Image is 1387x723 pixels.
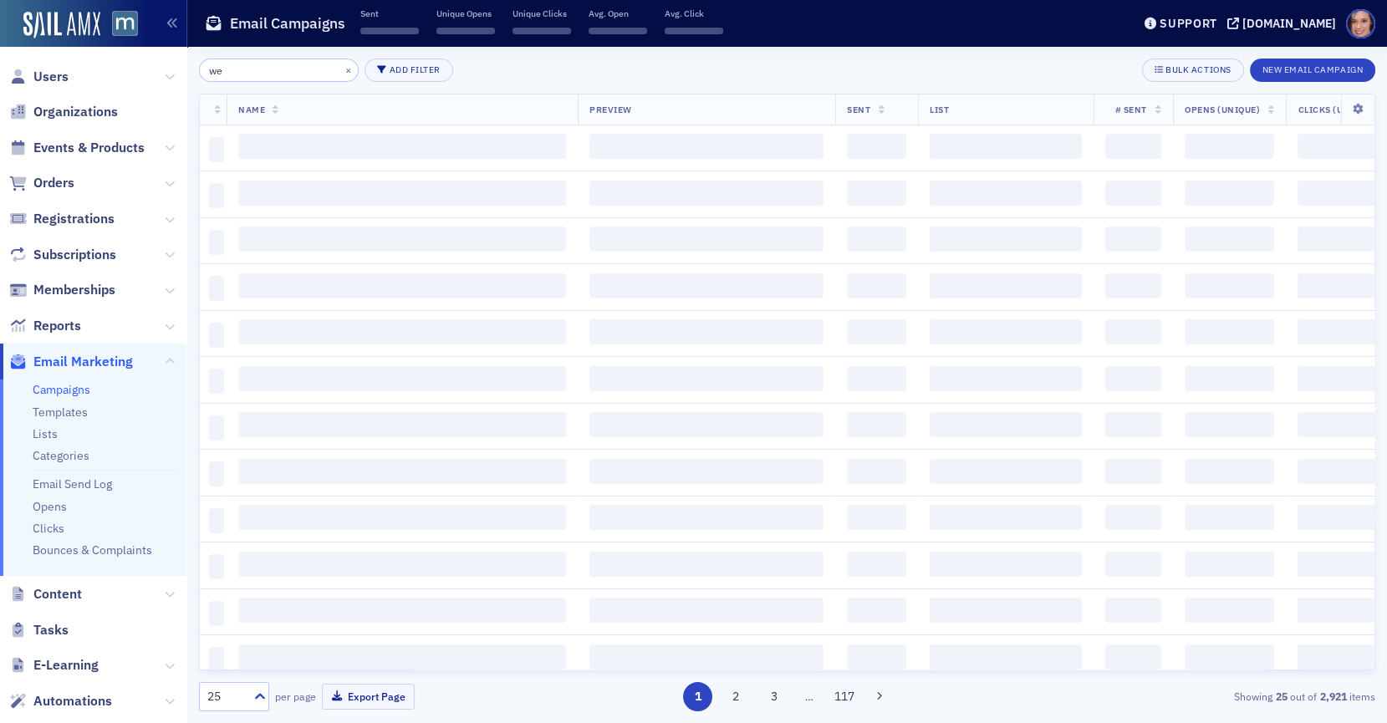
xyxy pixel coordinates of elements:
[512,28,571,34] span: ‌
[829,682,859,711] button: 117
[33,405,88,420] a: Templates
[1142,59,1243,82] button: Bulk Actions
[1227,18,1342,29] button: [DOMAIN_NAME]
[847,505,906,530] span: ‌
[1105,552,1161,577] span: ‌
[365,59,453,82] button: Add Filter
[930,104,949,115] span: List
[1242,16,1336,31] div: [DOMAIN_NAME]
[33,476,112,491] a: Email Send Log
[930,273,1082,298] span: ‌
[209,137,224,162] span: ‌
[930,412,1082,437] span: ‌
[238,412,566,437] span: ‌
[33,68,69,86] span: Users
[209,647,224,672] span: ‌
[512,8,571,19] p: Unique Clicks
[33,382,90,397] a: Campaigns
[209,508,224,533] span: ‌
[341,62,356,77] button: ×
[847,552,906,577] span: ‌
[1165,65,1231,74] div: Bulk Actions
[1105,598,1161,623] span: ‌
[112,11,138,37] img: SailAMX
[209,554,224,579] span: ‌
[199,59,359,82] input: Search…
[665,8,723,19] p: Avg. Click
[33,521,64,536] a: Clicks
[589,598,824,623] span: ‌
[930,319,1082,344] span: ‌
[9,621,69,639] a: Tasks
[9,210,115,228] a: Registrations
[847,644,906,670] span: ‌
[238,319,566,344] span: ‌
[1185,505,1274,530] span: ‌
[1105,227,1161,252] span: ‌
[847,412,906,437] span: ‌
[238,505,566,530] span: ‌
[33,103,118,121] span: Organizations
[847,459,906,484] span: ‌
[209,323,224,348] span: ‌
[1272,689,1290,704] strong: 25
[238,273,566,298] span: ‌
[930,181,1082,206] span: ‌
[847,319,906,344] span: ‌
[930,552,1082,577] span: ‌
[360,8,419,19] p: Sent
[847,366,906,391] span: ‌
[9,139,145,157] a: Events & Products
[9,103,118,121] a: Organizations
[589,181,824,206] span: ‌
[33,281,115,299] span: Memberships
[9,585,82,603] a: Content
[930,459,1082,484] span: ‌
[238,552,566,577] span: ‌
[9,281,115,299] a: Memberships
[9,68,69,86] a: Users
[589,505,824,530] span: ‌
[1250,61,1375,76] a: New Email Campaign
[1185,366,1274,391] span: ‌
[209,230,224,255] span: ‌
[1115,104,1147,115] span: # Sent
[1105,366,1161,391] span: ‌
[847,598,906,623] span: ‌
[9,353,133,371] a: Email Marketing
[1105,181,1161,206] span: ‌
[1185,412,1274,437] span: ‌
[589,134,824,159] span: ‌
[847,227,906,252] span: ‌
[1185,181,1274,206] span: ‌
[1298,104,1375,115] span: Clicks (Unique)
[930,505,1082,530] span: ‌
[1105,644,1161,670] span: ‌
[847,104,870,115] span: Sent
[33,621,69,639] span: Tasks
[238,644,566,670] span: ‌
[33,499,67,514] a: Opens
[33,656,99,675] span: E-Learning
[33,317,81,335] span: Reports
[9,246,116,264] a: Subscriptions
[238,227,566,252] span: ‌
[589,104,632,115] span: Preview
[33,585,82,603] span: Content
[238,104,265,115] span: Name
[9,317,81,335] a: Reports
[847,273,906,298] span: ‌
[275,689,316,704] label: per page
[1185,598,1274,623] span: ‌
[798,689,821,704] span: …
[238,134,566,159] span: ‌
[995,689,1375,704] div: Showing out of items
[33,174,74,192] span: Orders
[1185,319,1274,344] span: ‌
[1105,134,1161,159] span: ‌
[436,8,495,19] p: Unique Opens
[1105,273,1161,298] span: ‌
[238,366,566,391] span: ‌
[33,246,116,264] span: Subscriptions
[1185,134,1274,159] span: ‌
